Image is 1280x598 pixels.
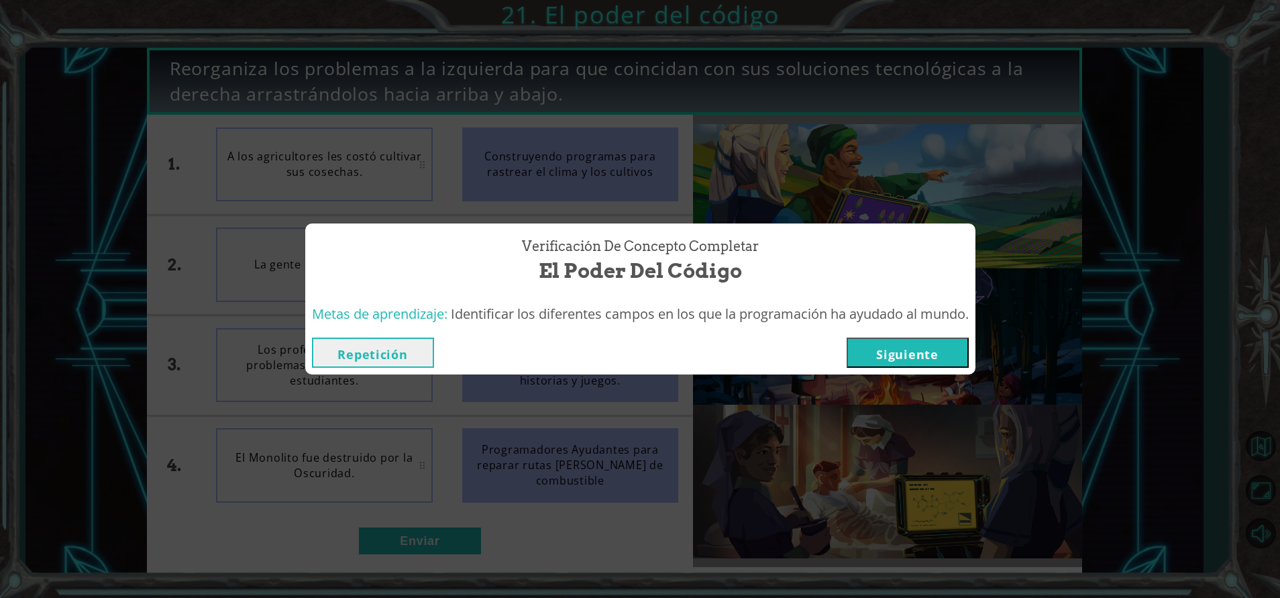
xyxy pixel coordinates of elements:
button: Siguiente [847,338,969,368]
span: Identificar los diferentes campos en los que la programación ha ayudado al mundo. [451,305,969,323]
span: Verificación de Concepto Completar [522,237,759,256]
button: Repetición [312,338,434,368]
span: El poder del código [539,256,742,285]
span: Metas de aprendizaje: [312,305,447,323]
